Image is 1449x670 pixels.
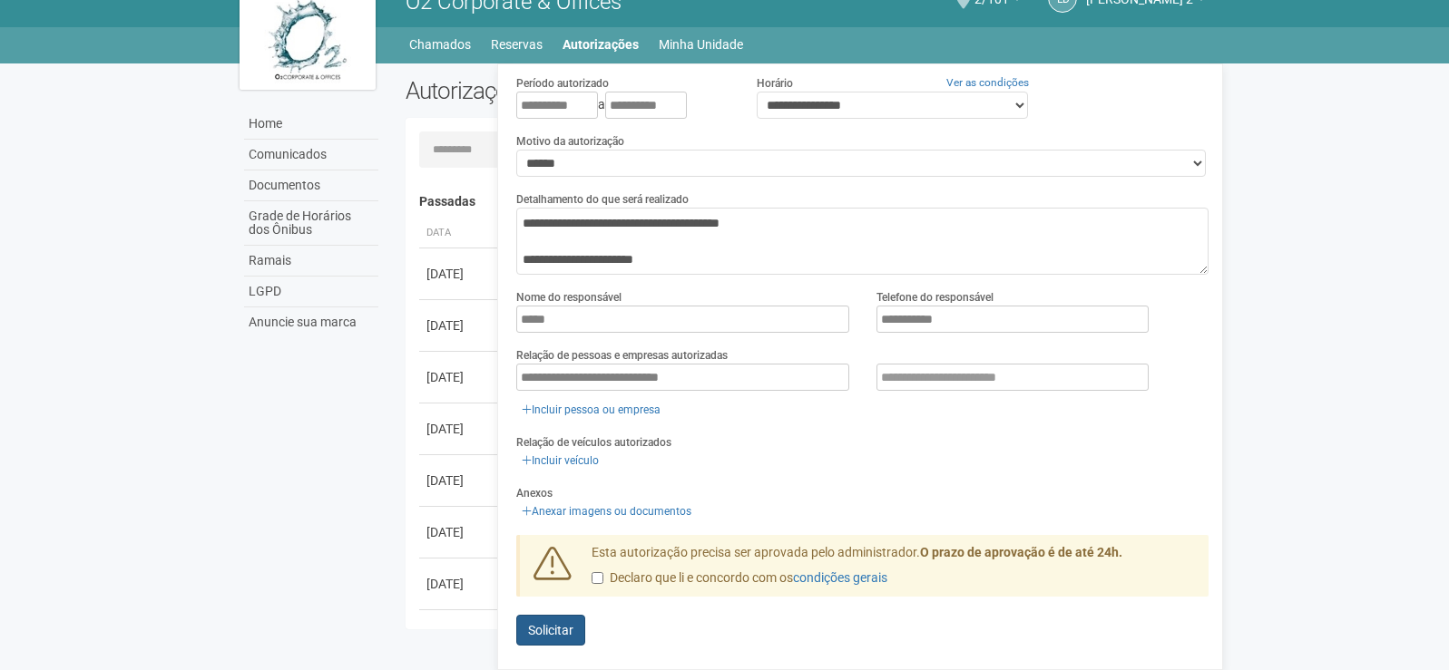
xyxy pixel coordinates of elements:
div: Esta autorização precisa ser aprovada pelo administrador. [578,544,1209,597]
a: LGPD [244,277,378,307]
a: Chamados [409,32,471,57]
a: Comunicados [244,140,378,170]
div: [DATE] [426,265,494,283]
label: Período autorizado [516,75,609,92]
div: [DATE] [426,523,494,541]
div: [DATE] [426,471,494,490]
label: Nome do responsável [516,289,622,306]
label: Horário [757,75,793,92]
a: Autorizações [563,32,639,57]
button: Solicitar [516,615,585,646]
a: Ramais [244,246,378,277]
a: Home [244,109,378,140]
strong: O prazo de aprovação é de até 24h. [920,545,1122,559]
label: Telefone do responsável [876,289,994,306]
label: Declaro que li e concordo com os [592,569,887,587]
th: Data [419,218,501,248]
h2: Autorizações [406,77,794,104]
a: Minha Unidade [659,32,743,57]
div: [DATE] [426,316,494,335]
div: [DATE] [426,420,494,438]
a: Incluir pessoa ou empresa [516,400,666,420]
label: Relação de veículos autorizados [516,434,671,451]
div: [DATE] [426,575,494,593]
a: Ver as condições [946,76,1029,89]
div: [DATE] [426,368,494,386]
label: Anexos [516,485,553,501]
a: Grade de Horários dos Ônibus [244,201,378,246]
label: Relação de pessoas e empresas autorizadas [516,347,728,364]
h4: Passadas [419,195,1197,209]
a: condições gerais [793,570,887,585]
a: Anuncie sua marca [244,307,378,337]
label: Detalhamento do que será realizado [516,191,689,208]
a: Documentos [244,170,378,201]
a: Reservas [491,32,543,57]
div: a [516,92,729,119]
a: Anexar imagens ou documentos [516,501,697,521]
input: Declaro que li e concordo com oscondições gerais [592,572,603,584]
a: Incluir veículo [516,451,604,471]
label: Motivo da autorização [516,133,624,150]
span: Solicitar [528,623,573,637]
